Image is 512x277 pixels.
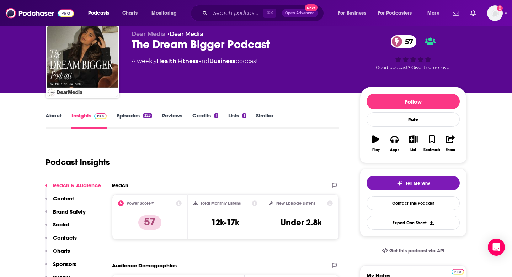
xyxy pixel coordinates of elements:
[281,217,322,228] h3: Under 2.8k
[404,131,422,156] button: List
[422,131,441,156] button: Bookmark
[132,31,166,37] span: Dear Media
[367,196,460,210] a: Contact This Podcast
[46,112,62,129] a: About
[45,234,77,247] button: Contacts
[45,208,86,221] button: Brand Safety
[378,8,412,18] span: For Podcasters
[88,8,109,18] span: Podcasts
[156,58,176,64] a: Health
[398,35,417,48] span: 57
[210,7,263,19] input: Search podcasts, credits, & more...
[177,58,198,64] a: Fitness
[112,262,177,269] h2: Audience Demographics
[214,113,218,118] div: 1
[118,7,142,19] a: Charts
[305,4,318,11] span: New
[410,148,416,152] div: List
[53,221,69,228] p: Social
[53,195,74,202] p: Content
[338,8,366,18] span: For Business
[282,9,318,17] button: Open AdvancedNew
[376,65,450,70] span: Good podcast? Give it some love!
[487,5,503,21] img: User Profile
[487,5,503,21] span: Logged in as abbymayo
[423,148,440,152] div: Bookmark
[117,112,152,129] a: Episodes325
[263,9,276,18] span: ⌘ K
[45,247,70,261] button: Charts
[46,157,110,168] h1: Podcast Insights
[45,221,69,234] button: Social
[53,261,76,267] p: Sponsors
[71,112,107,129] a: InsightsPodchaser Pro
[151,8,177,18] span: Monitoring
[53,234,77,241] p: Contacts
[276,201,315,206] h2: New Episode Listens
[488,239,505,256] div: Open Intercom Messenger
[367,216,460,230] button: Export One-Sheet
[53,247,70,254] p: Charts
[441,131,460,156] button: Share
[197,5,331,21] div: Search podcasts, credits, & more...
[143,113,152,118] div: 325
[367,94,460,109] button: Follow
[427,8,439,18] span: More
[390,148,399,152] div: Apps
[389,248,444,254] span: Get this podcast via API
[450,7,462,19] a: Show notifications dropdown
[53,208,86,215] p: Brand Safety
[391,35,417,48] a: 57
[45,195,74,208] button: Content
[376,242,450,260] a: Get this podcast via API
[112,182,128,189] h2: Reach
[397,181,402,186] img: tell me why sparkle
[45,182,101,195] button: Reach & Audience
[228,112,246,129] a: Lists1
[372,148,380,152] div: Play
[6,6,74,20] img: Podchaser - Follow, Share and Rate Podcasts
[170,31,203,37] a: Dear Media
[333,7,375,19] button: open menu
[285,11,315,15] span: Open Advanced
[198,58,209,64] span: and
[385,131,404,156] button: Apps
[162,112,182,129] a: Reviews
[446,148,455,152] div: Share
[367,131,385,156] button: Play
[127,201,154,206] h2: Power Score™
[422,7,448,19] button: open menu
[45,261,76,274] button: Sponsors
[211,217,239,228] h3: 12k-17k
[360,31,466,75] div: 57Good podcast? Give it some love!
[167,31,203,37] span: •
[176,58,177,64] span: ,
[192,112,218,129] a: Credits1
[53,182,101,189] p: Reach & Audience
[256,112,273,129] a: Similar
[452,268,464,275] a: Pro website
[146,7,186,19] button: open menu
[47,26,118,97] img: The Dream Bigger Podcast
[242,113,246,118] div: 1
[132,57,258,66] div: A weekly podcast
[373,7,422,19] button: open menu
[209,58,235,64] a: Business
[138,215,161,230] p: 57
[405,181,430,186] span: Tell Me Why
[122,8,138,18] span: Charts
[367,112,460,127] div: Rate
[367,176,460,190] button: tell me why sparkleTell Me Why
[487,5,503,21] button: Show profile menu
[497,5,503,11] svg: Add a profile image
[452,269,464,275] img: Podchaser Pro
[468,7,479,19] a: Show notifications dropdown
[94,113,107,119] img: Podchaser Pro
[201,201,241,206] h2: Total Monthly Listens
[83,7,118,19] button: open menu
